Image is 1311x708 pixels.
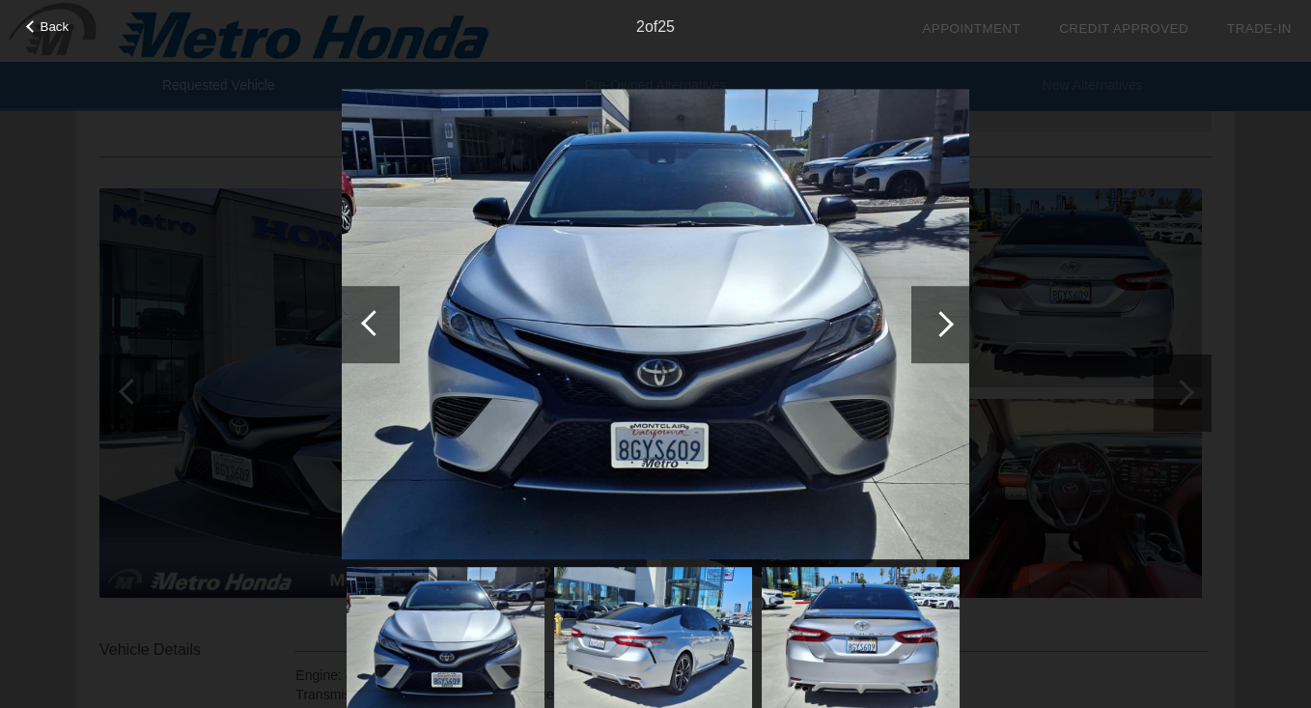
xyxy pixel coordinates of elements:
span: Back [41,19,70,34]
span: 25 [657,18,675,35]
a: Appointment [922,21,1020,36]
a: Trade-In [1227,21,1292,36]
img: f04724ba525034bfa6fd42d9e535b345.jpg [342,89,969,560]
a: Credit Approved [1059,21,1188,36]
span: 2 [636,18,645,35]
